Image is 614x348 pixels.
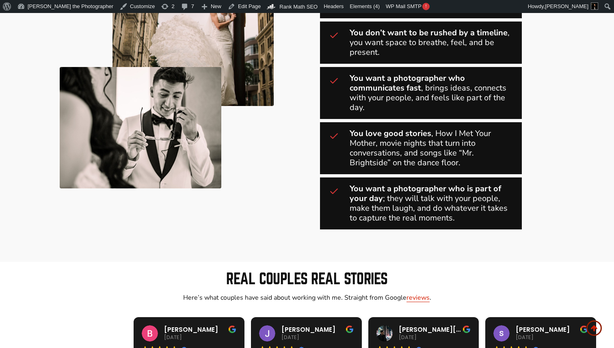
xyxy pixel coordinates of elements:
[350,73,465,93] strong: You want a photographer who communicates fast
[376,325,393,342] img: Charles Dano profile picture
[279,4,318,10] span: Rank Math SEO
[259,325,275,342] img: Jamie Coleman profile picture
[586,320,602,336] a: Scroll to top
[350,129,515,168] h3: , How I Met Your Mother, movie nights that turn into conversations, and songs like “Mr. Brightsid...
[516,325,588,334] div: [PERSON_NAME]
[164,325,236,334] div: [PERSON_NAME]
[350,27,508,38] strong: You don’t want to be rushed by a timeline
[11,294,603,302] p: Here’s what couples have said about working with me. Straight from Google .
[60,67,221,188] img: Meta 2 2
[350,184,515,223] p: ; they will talk with your people, make them laugh, and do whatever it takes to capture the real ...
[350,183,501,204] strong: You want a photographer who is part of your day
[281,334,354,341] div: [DATE]
[11,272,603,286] h2: Real couples Real Stories
[350,128,431,139] strong: You love good stories
[164,334,236,341] div: [DATE]
[516,334,588,341] div: [DATE]
[350,73,515,112] h3: , brings ideas, connects with your people, and feels like part of the day.
[399,325,471,334] div: [PERSON_NAME][DATE]
[422,3,430,10] span: !
[142,325,158,342] img: Becca Brown profile picture
[350,28,515,57] h3: , you want space to breathe, feel, and be present.
[399,334,471,341] div: [DATE]
[545,3,588,9] span: [PERSON_NAME]
[281,325,354,334] div: [PERSON_NAME]
[406,293,430,302] a: reviews
[493,325,510,342] img: shalissa o'connor profile picture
